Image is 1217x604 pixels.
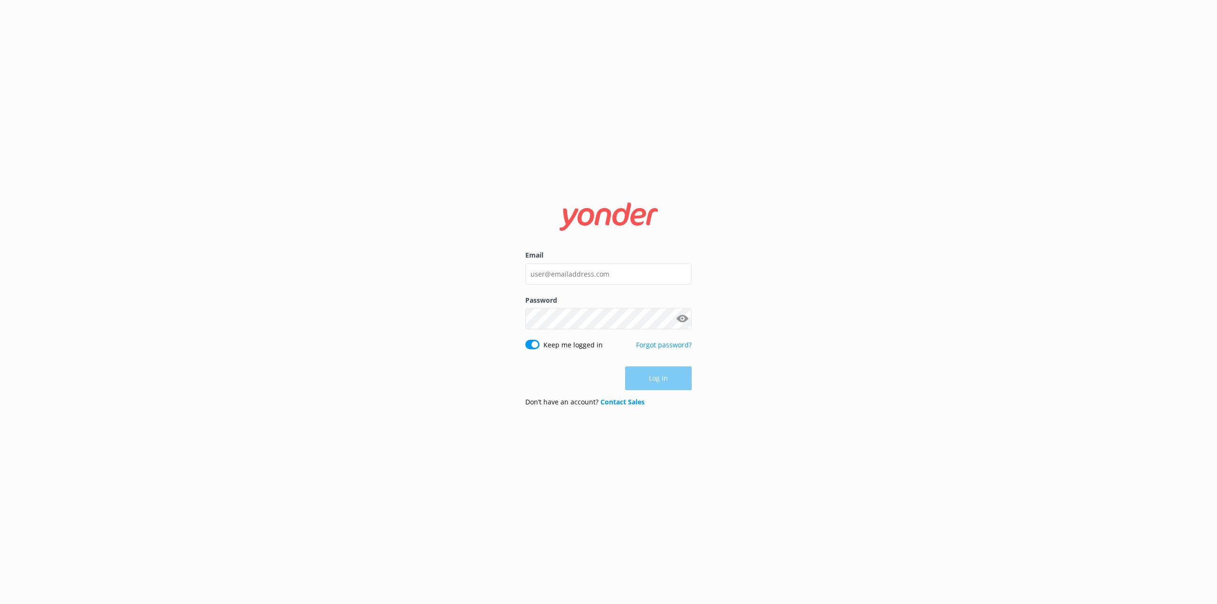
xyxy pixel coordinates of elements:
[636,340,692,349] a: Forgot password?
[525,250,692,260] label: Email
[543,340,603,350] label: Keep me logged in
[525,397,645,407] p: Don’t have an account?
[600,397,645,406] a: Contact Sales
[525,263,692,285] input: user@emailaddress.com
[525,295,692,306] label: Password
[673,309,692,328] button: Show password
